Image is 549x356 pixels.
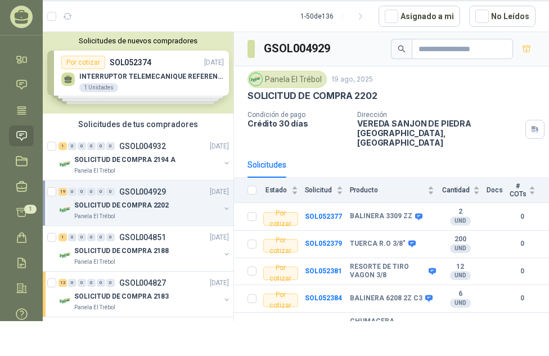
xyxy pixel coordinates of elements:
div: UND [450,299,471,308]
div: Por cotizar [263,212,298,226]
b: 0 [510,238,535,249]
b: 0 [510,266,535,277]
div: 0 [87,233,96,241]
div: 0 [78,279,86,287]
p: SOLICITUD DE COMPRA 2183 [74,291,169,302]
th: Docs [487,178,510,203]
span: Estado [263,186,289,194]
img: Company Logo [58,157,72,171]
b: 0 [510,293,535,304]
div: 0 [97,279,105,287]
button: Solicitudes de nuevos compradores [47,37,229,45]
div: Solicitudes de tus compradores [43,114,233,135]
p: SOLICITUD DE COMPRA 2188 [74,246,169,256]
p: SOLICITUD DE COMPRA 2202 [247,90,377,102]
p: Dirección [357,111,521,119]
span: # COTs [510,182,526,198]
div: Solicitudes de nuevos compradoresPor cotizarSOL052374[DATE] INTERRUPTOR TELEMECANIQUE REFERENCIA.... [43,32,233,114]
p: [DATE] [210,278,229,289]
b: SOL052377 [305,213,342,220]
b: 0 [510,211,535,222]
p: SOLICITUD DE COMPRA 2194 A [74,155,175,165]
div: 0 [68,279,76,287]
img: Company Logo [250,73,262,85]
a: 1 [9,202,34,223]
p: [DATE] [210,141,229,152]
h3: GSOL004929 [264,40,332,57]
b: CHUMACERA PEDESTAL/2"TRABAJO LIVIANO 2 H [350,317,426,344]
th: # COTs [510,178,549,203]
div: 13 [58,279,67,287]
div: Por cotizar [263,294,298,307]
a: 1 0 0 0 0 0 GSOL004851[DATE] Company LogoSOLICITUD DE COMPRA 2188Panela El Trébol [58,231,231,267]
div: 0 [106,188,115,196]
p: GSOL004851 [119,233,166,241]
p: Condición de pago [247,111,348,119]
th: Cantidad [441,178,487,203]
div: 0 [78,188,86,196]
div: 0 [68,188,76,196]
p: VEREDA SANJON DE PIEDRA [GEOGRAPHIC_DATA] , [GEOGRAPHIC_DATA] [357,119,521,147]
div: Panela El Trébol [247,71,327,88]
div: 0 [87,279,96,287]
div: 0 [106,279,115,287]
span: Producto [350,186,425,194]
img: Company Logo [58,294,72,308]
th: Solicitud [305,178,350,203]
b: 2 [441,208,480,217]
div: 0 [78,233,86,241]
button: Asignado a mi [379,6,460,27]
a: 1 0 0 0 0 0 GSOL004932[DATE] Company LogoSOLICITUD DE COMPRA 2194 APanela El Trébol [58,139,231,175]
span: 1 [24,205,37,214]
div: 0 [68,233,76,241]
span: Cantidad [441,186,471,194]
b: 6 [441,290,480,299]
p: Panela El Trébol [74,258,115,267]
div: 0 [97,233,105,241]
p: GSOL004929 [119,188,166,196]
div: 19 [58,188,67,196]
div: 0 [78,142,86,150]
div: 0 [87,142,96,150]
div: Por cotizar [263,267,298,280]
p: Crédito 30 días [247,119,348,128]
p: GSOL004932 [119,142,166,150]
div: 0 [87,188,96,196]
b: TUERCA R.O 3/8" [350,240,406,249]
img: Company Logo [58,203,72,217]
p: 19 ago, 2025 [331,74,373,85]
p: [DATE] [210,232,229,243]
p: Panela El Trébol [74,166,115,175]
p: SOLICITUD DE COMPRA 2202 [74,200,169,211]
b: BALINERA 6208 2Z C3 [350,294,422,303]
img: Company Logo [58,249,72,262]
a: SOL052384 [305,294,342,302]
a: SOL052381 [305,267,342,275]
div: Por cotizar [263,239,298,253]
div: 0 [97,188,105,196]
th: Estado [263,178,305,203]
div: 0 [97,142,105,150]
div: 1 [58,233,67,241]
div: 1 [58,142,67,150]
p: Panela El Trébol [74,212,115,221]
span: Solicitud [305,186,334,194]
b: BALINERA 3309 ZZ [350,212,412,221]
p: GSOL004827 [119,279,166,287]
div: 0 [106,142,115,150]
b: RESORTE DE TIRO VAGON 3/8 [350,263,426,280]
th: Producto [350,178,441,203]
div: 0 [68,142,76,150]
span: search [398,45,406,53]
button: No Leídos [469,6,535,27]
a: SOL052379 [305,240,342,247]
p: Panela El Trébol [74,303,115,312]
b: 12 [441,263,480,272]
div: 1 - 50 de 136 [300,7,370,25]
p: [DATE] [210,187,229,197]
a: 13 0 0 0 0 0 GSOL004827[DATE] Company LogoSOLICITUD DE COMPRA 2183Panela El Trébol [58,276,231,312]
div: UND [450,271,471,280]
